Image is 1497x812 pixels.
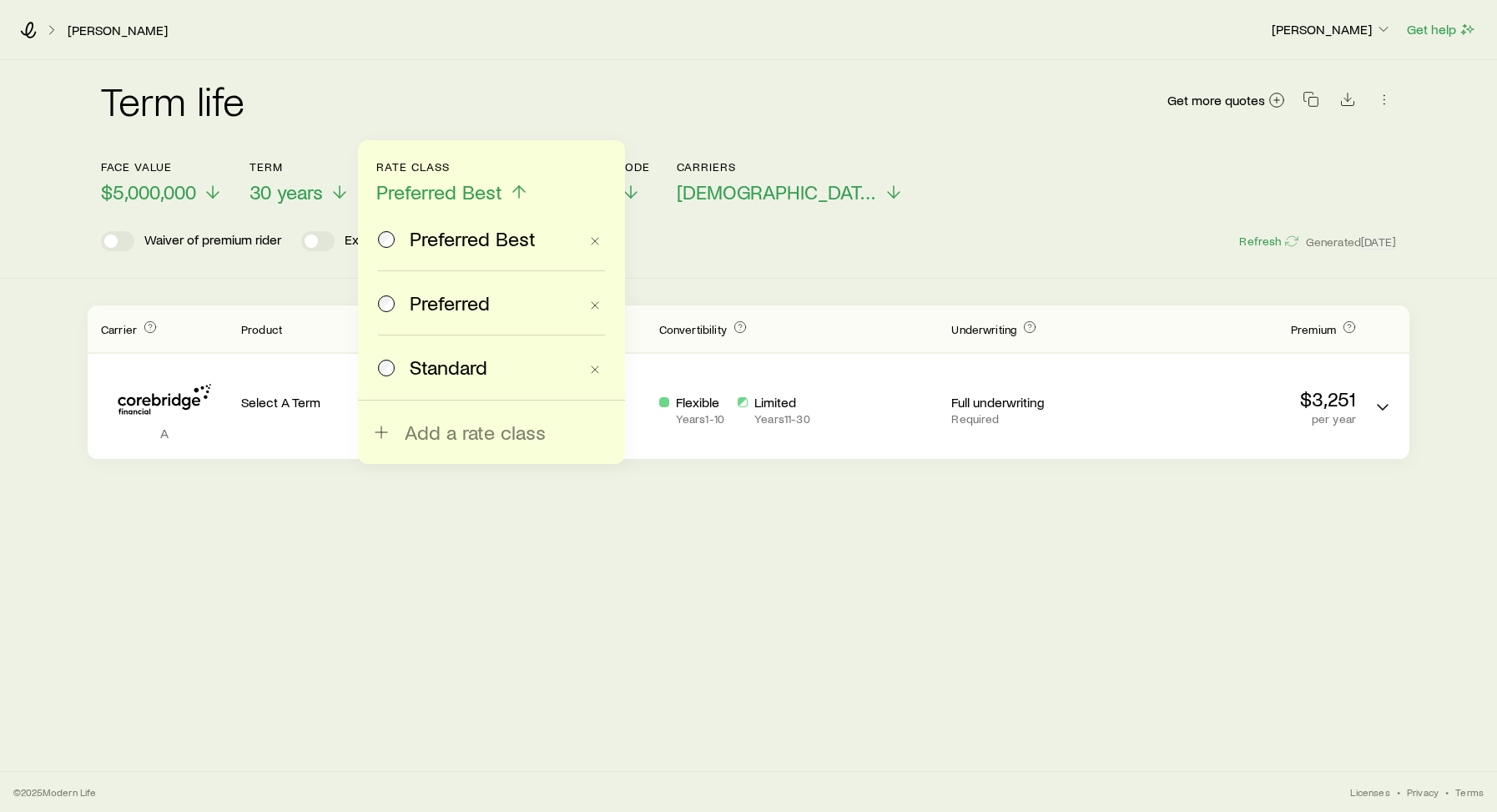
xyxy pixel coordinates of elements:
p: © 2025 Modern Life [13,785,97,799]
p: Years 11 - 30 [754,412,810,426]
span: [DATE] [1361,235,1396,250]
p: Years 1 - 10 [676,412,724,426]
p: Extended convertibility [345,231,477,251]
p: Flexible [676,394,724,411]
span: • [1397,785,1400,799]
span: Carrier [101,322,137,336]
p: Full underwriting [951,394,1119,411]
span: Underwriting [951,322,1016,336]
p: per year [1132,412,1356,426]
a: [PERSON_NAME] [67,23,169,38]
span: Product [241,322,282,336]
span: 30 years [249,180,323,204]
button: Get help [1406,20,1477,39]
button: Rate ClassPreferred Best [376,160,529,204]
p: Carriers [677,160,904,174]
button: Term30 years [249,160,350,204]
span: $5,000,000 [101,180,196,204]
a: Get more quotes [1167,91,1286,110]
p: Limited [754,394,810,411]
button: Carriers[DEMOGRAPHIC_DATA] General [677,160,904,204]
p: Rate Class [376,160,529,174]
span: [DEMOGRAPHIC_DATA] General [677,180,877,204]
p: Waiver of premium rider [144,231,281,251]
p: A [101,425,228,441]
p: Face value [101,160,223,174]
p: $3,251 [1132,387,1356,411]
p: Term [249,160,350,174]
p: [PERSON_NAME] [1272,21,1392,38]
span: Generated [1306,235,1396,250]
span: Premium [1291,322,1336,336]
span: Get more quotes [1167,93,1265,107]
span: Convertibility [659,322,727,336]
span: • [1445,785,1449,799]
a: Terms [1455,785,1484,799]
h2: Term life [101,80,244,120]
a: Privacy [1407,785,1439,799]
button: Refresh [1238,234,1298,250]
a: Download CSV [1336,94,1359,110]
div: Term quotes [88,305,1409,459]
button: [PERSON_NAME] [1271,20,1393,40]
a: Licenses [1350,785,1389,799]
p: Select A Term [241,394,465,411]
span: Preferred Best [376,180,502,204]
p: Required [951,412,1119,426]
button: Face value$5,000,000 [101,160,223,204]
